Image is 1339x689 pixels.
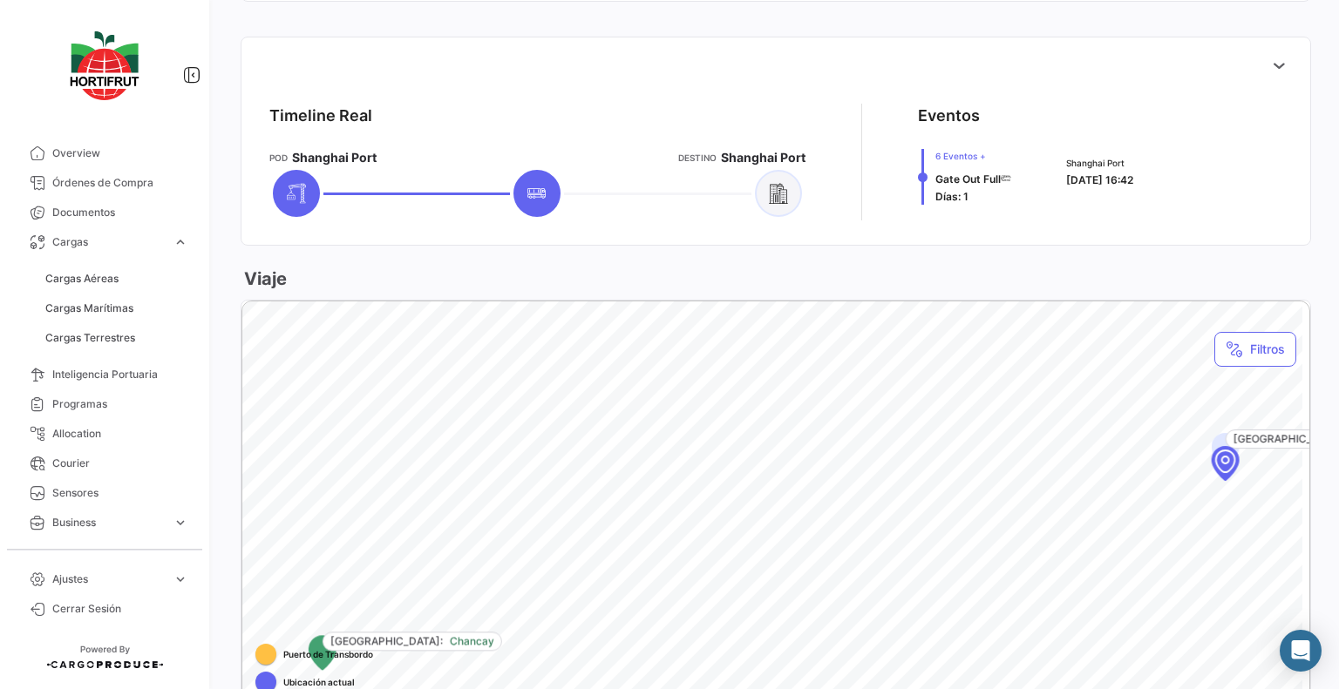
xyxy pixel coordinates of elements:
span: Shanghai Port [721,149,805,166]
a: Documentos [14,198,195,227]
span: Órdenes de Compra [52,175,188,191]
span: Cerrar Sesión [52,601,188,617]
span: 6 Eventos + [935,149,1011,163]
span: Documentos [52,205,188,220]
a: Órdenes de Compra [14,168,195,198]
div: Map marker [1212,446,1240,481]
span: expand_more [173,234,188,250]
app-card-info-title: Destino [678,151,717,165]
a: Courier [14,449,195,478]
a: Cargas Aéreas [38,266,195,292]
span: Programas [52,396,188,412]
span: Shanghai Port [1066,156,1133,170]
a: Sensores [14,478,195,508]
span: Overview [52,145,188,161]
span: expand_more [173,515,188,530]
span: [GEOGRAPHIC_DATA]: [330,633,443,649]
span: Cargas Aéreas [45,271,119,287]
a: Cargas Terrestres [38,325,195,351]
span: Cargas Marítimas [45,301,133,316]
a: Programas [14,389,195,419]
a: Allocation [14,419,195,449]
button: Filtros [1214,332,1296,367]
app-card-info-title: POD [269,151,288,165]
span: Business [52,515,166,530]
span: Shanghai Port [292,149,377,166]
span: Puerto de Transbordo [283,647,373,661]
span: Ubicación actual [283,675,355,689]
img: logo-hortifrut.svg [61,21,148,111]
span: Courier [52,456,188,471]
a: Overview [14,138,195,168]
span: Días: 1 [935,190,969,203]
div: Eventos [918,104,980,128]
span: Ajustes [52,571,166,587]
div: Map marker [309,635,336,670]
a: Cargas Marítimas [38,295,195,321]
span: Chancay [450,633,494,649]
span: Allocation [52,426,188,442]
span: Inteligencia Portuaria [52,367,188,382]
span: Sensores [52,485,188,501]
div: Timeline Real [269,104,372,128]
span: expand_more [173,571,188,587]
span: Cargas Terrestres [45,330,135,346]
a: Inteligencia Portuaria [14,360,195,389]
span: Cargas [52,234,166,250]
div: Abrir Intercom Messenger [1280,630,1322,672]
span: [DATE] 16:42 [1066,173,1133,186]
h3: Viaje [241,267,287,291]
span: Gate Out Full [935,172,1001,186]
